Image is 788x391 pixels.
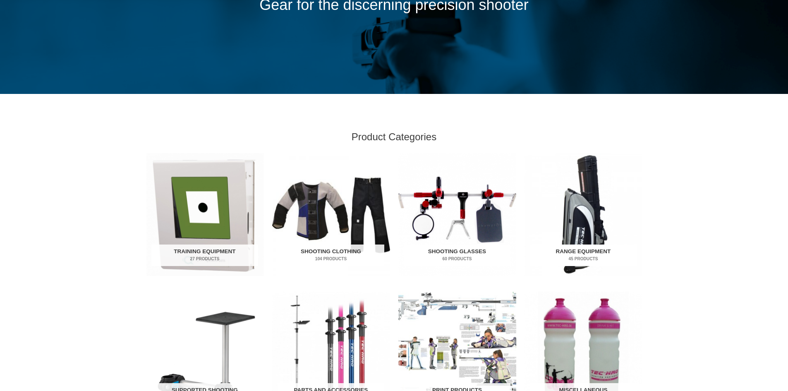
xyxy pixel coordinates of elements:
h2: Range Equipment [530,245,637,266]
img: Shooting Clothing [272,153,390,276]
a: Visit product category Range Equipment [525,153,642,276]
h2: Product Categories [146,130,642,143]
a: Visit product category Shooting Glasses [398,153,516,276]
mark: 104 Products [278,256,384,262]
a: Visit product category Training Equipment [146,153,264,276]
img: Training Equipment [146,153,264,276]
h2: Shooting Clothing [278,245,384,266]
img: Shooting Glasses [398,153,516,276]
mark: 60 Products [404,256,510,262]
h2: Training Equipment [151,245,258,266]
mark: 27 Products [151,256,258,262]
h2: Shooting Glasses [404,245,510,266]
img: Range Equipment [525,153,642,276]
a: Visit product category Shooting Clothing [272,153,390,276]
mark: 45 Products [530,256,637,262]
